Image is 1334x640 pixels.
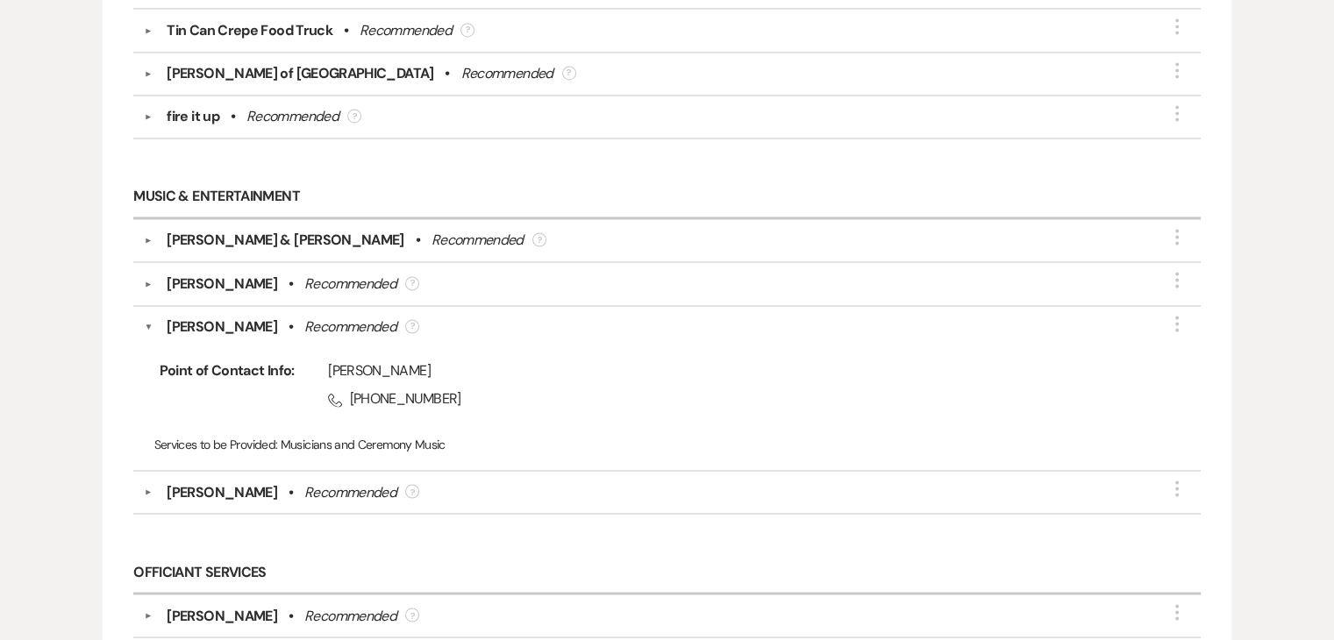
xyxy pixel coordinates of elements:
div: ? [405,276,419,290]
h6: Officiant Services [133,551,1200,594]
div: Recommended [304,316,396,338]
b: • [416,230,420,251]
button: ▼ [138,112,159,121]
div: Recommended [304,481,396,502]
button: ▼ [138,611,159,620]
b: • [289,605,293,626]
div: Recommended [432,230,524,251]
div: ? [347,109,361,123]
div: [PERSON_NAME] [167,316,277,338]
div: Recommended [246,106,339,127]
b: • [445,63,449,84]
div: [PERSON_NAME] [167,481,277,502]
div: [PERSON_NAME] [167,605,277,626]
b: • [344,20,348,41]
div: Tin Can Crepe Food Truck [167,20,332,41]
div: fire it up [167,106,219,127]
div: [PERSON_NAME] [328,360,1138,381]
span: Point of Contact Info: [154,360,295,416]
button: ▼ [144,316,153,338]
div: ? [405,484,419,498]
div: ? [532,232,546,246]
div: ? [405,608,419,622]
button: ▼ [138,69,159,78]
span: Services to be Provided: [154,436,278,452]
div: ? [460,23,474,37]
div: Recommended [360,20,452,41]
div: Recommended [461,63,553,84]
div: Recommended [304,274,396,295]
span: [PHONE_NUMBER] [328,388,1138,409]
b: • [289,316,293,338]
b: • [289,481,293,502]
button: ▼ [138,487,159,496]
div: ? [405,319,419,333]
b: • [289,274,293,295]
div: [PERSON_NAME] & [PERSON_NAME] [167,230,403,251]
div: Recommended [304,605,396,626]
h6: Music & Entertainment [133,175,1200,219]
p: Musicians and Ceremony Music [154,434,1181,453]
div: ? [562,66,576,80]
div: [PERSON_NAME] of [GEOGRAPHIC_DATA] [167,63,433,84]
button: ▼ [138,280,159,288]
button: ▼ [138,236,159,245]
button: ▼ [138,26,159,35]
b: • [231,106,235,127]
div: [PERSON_NAME] [167,274,277,295]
